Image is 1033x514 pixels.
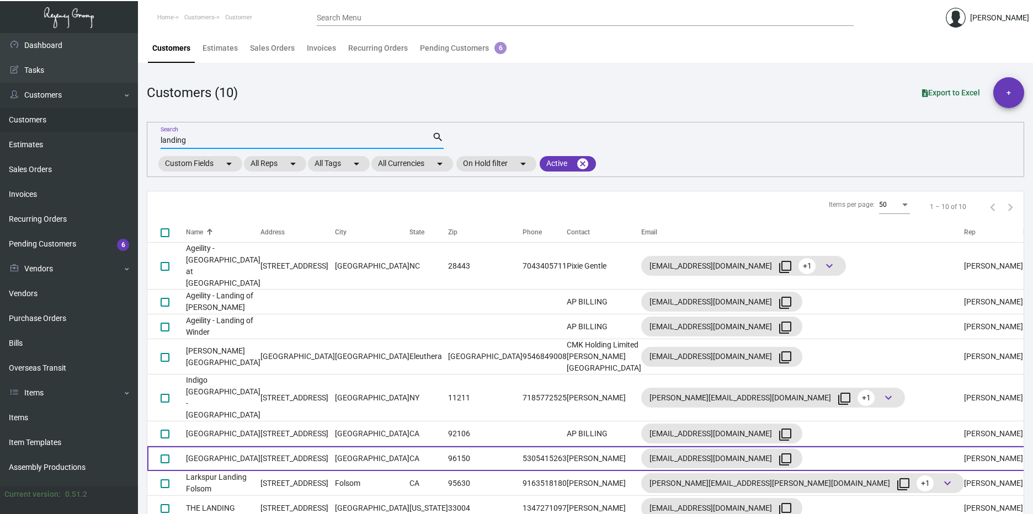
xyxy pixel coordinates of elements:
mat-icon: filter_none [779,453,792,466]
td: CA [409,421,448,446]
td: Ageility - [GEOGRAPHIC_DATA] at [GEOGRAPHIC_DATA] [186,243,260,290]
td: Indigo [GEOGRAPHIC_DATA] - [GEOGRAPHIC_DATA] [186,374,260,421]
div: [EMAIL_ADDRESS][DOMAIN_NAME] [649,318,794,335]
td: 5305415263 [523,446,567,471]
td: [PERSON_NAME] [567,471,641,496]
td: 7185772525 [523,374,567,421]
div: Sales Orders [250,42,295,54]
td: 9163518180 [523,471,567,496]
div: Pending Customers [420,42,507,54]
td: [PERSON_NAME] [964,339,1023,374]
td: [PERSON_NAME] [964,446,1023,471]
div: Zip [448,227,457,237]
td: 96150 [448,446,523,471]
div: Items per page: [829,200,875,210]
span: + [1007,77,1011,108]
span: Customer [225,14,252,21]
div: Estimates [203,42,238,54]
mat-icon: search [432,131,444,144]
div: Zip [448,227,523,237]
th: Email [641,222,964,243]
button: Previous page [984,198,1002,216]
td: Folsom [335,471,409,496]
td: [PERSON_NAME] [964,314,1023,339]
td: AP BILLING [567,290,641,314]
td: Pixie Gentle [567,243,641,290]
td: [GEOGRAPHIC_DATA] [335,339,409,374]
td: Eleuthera [409,339,448,374]
div: Customers [152,42,190,54]
div: Address [260,227,335,237]
td: 11211 [448,374,523,421]
div: Rep [964,227,1023,237]
div: Rep [964,227,976,237]
mat-icon: arrow_drop_down [222,157,236,170]
div: [PERSON_NAME] [970,12,1029,24]
div: Customers (10) [147,83,238,103]
div: [EMAIL_ADDRESS][DOMAIN_NAME] [649,425,794,442]
td: [PERSON_NAME] [964,421,1023,446]
span: Export to Excel [922,88,980,97]
td: [STREET_ADDRESS] [260,243,335,290]
div: Address [260,227,285,237]
td: CA [409,446,448,471]
td: [PERSON_NAME] [567,446,641,471]
td: [PERSON_NAME] [964,243,1023,290]
td: NC [409,243,448,290]
mat-icon: arrow_drop_down [350,157,363,170]
td: CMK Holding Limited [PERSON_NAME][GEOGRAPHIC_DATA] [567,339,641,374]
mat-icon: arrow_drop_down [433,157,446,170]
td: [PERSON_NAME][GEOGRAPHIC_DATA] [186,339,260,374]
mat-icon: filter_none [779,260,792,274]
td: 7043405711 [523,243,567,290]
div: Phone [523,227,542,237]
div: State [409,227,448,237]
div: Name [186,227,203,237]
mat-icon: arrow_drop_down [516,157,530,170]
span: +1 [917,475,934,491]
div: [EMAIL_ADDRESS][DOMAIN_NAME] [649,449,794,467]
span: +1 [858,390,875,406]
td: AP BILLING [567,421,641,446]
div: Invoices [307,42,336,54]
td: 95630 [448,471,523,496]
td: [STREET_ADDRESS] [260,446,335,471]
td: [GEOGRAPHIC_DATA] [448,339,523,374]
div: [PERSON_NAME][EMAIL_ADDRESS][DOMAIN_NAME] [649,389,897,406]
mat-chip: All Tags [308,156,370,172]
mat-chip: All Reps [244,156,306,172]
td: [STREET_ADDRESS] [260,374,335,421]
div: 1 – 10 of 10 [930,202,966,212]
span: 50 [879,201,887,208]
td: Ageility - Landing of Winder [186,314,260,339]
button: + [993,77,1024,108]
span: +1 [798,258,816,274]
td: [GEOGRAPHIC_DATA] [335,446,409,471]
div: Contact [567,227,590,237]
mat-chip: Custom Fields [158,156,242,172]
td: [GEOGRAPHIC_DATA] [335,243,409,290]
td: 28443 [448,243,523,290]
td: [GEOGRAPHIC_DATA] [186,446,260,471]
mat-icon: filter_none [779,428,792,441]
td: [STREET_ADDRESS] [260,471,335,496]
div: Current version: [4,489,61,500]
td: [PERSON_NAME] [567,374,641,421]
div: City [335,227,409,237]
mat-icon: cancel [576,157,589,170]
span: keyboard_arrow_down [941,476,954,490]
td: [GEOGRAPHIC_DATA] [335,374,409,421]
td: NY [409,374,448,421]
td: Ageility - Landing of [PERSON_NAME] [186,290,260,314]
div: [EMAIL_ADDRESS][DOMAIN_NAME] [649,348,794,366]
button: Export to Excel [913,83,989,103]
mat-chip: On Hold filter [456,156,536,172]
td: [GEOGRAPHIC_DATA] [186,421,260,446]
mat-icon: filter_none [779,296,792,309]
td: [PERSON_NAME] [964,374,1023,421]
div: Recurring Orders [348,42,408,54]
img: admin@bootstrapmaster.com [946,8,966,28]
span: keyboard_arrow_down [823,259,836,272]
td: 92106 [448,421,523,446]
td: 9546849008 [523,339,567,374]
